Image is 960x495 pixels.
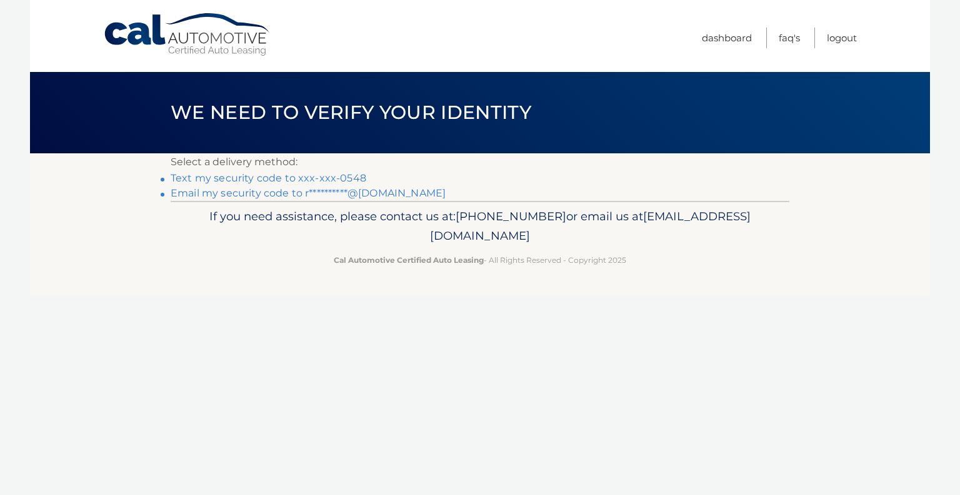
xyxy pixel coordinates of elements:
[702,28,752,48] a: Dashboard
[779,28,800,48] a: FAQ's
[179,253,781,267] p: - All Rights Reserved - Copyright 2025
[171,172,366,184] a: Text my security code to xxx-xxx-0548
[103,13,272,57] a: Cal Automotive
[171,101,531,124] span: We need to verify your identity
[334,255,484,265] strong: Cal Automotive Certified Auto Leasing
[456,209,566,223] span: [PHONE_NUMBER]
[171,187,446,199] a: Email my security code to r**********@[DOMAIN_NAME]
[827,28,857,48] a: Logout
[171,153,789,171] p: Select a delivery method:
[179,207,781,247] p: If you need assistance, please contact us at: or email us at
